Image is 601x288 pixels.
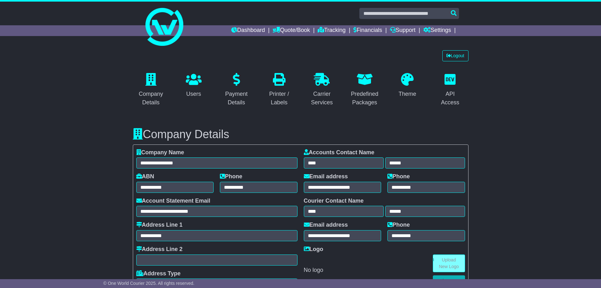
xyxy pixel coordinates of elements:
[136,173,154,180] label: ABN
[137,90,165,107] div: Company Details
[103,281,195,286] span: © One World Courier 2025. All rights reserved.
[346,71,383,109] a: Predefined Packages
[261,71,298,109] a: Printer / Labels
[304,198,364,205] label: Courier Contact Name
[218,71,255,109] a: Payment Details
[222,90,251,107] div: Payment Details
[351,90,379,107] div: Predefined Packages
[304,149,374,156] label: Accounts Contact Name
[398,90,416,98] div: Theme
[318,25,345,36] a: Tracking
[136,270,181,277] label: Address Type
[304,222,348,229] label: Email address
[133,71,169,109] a: Company Details
[436,90,464,107] div: API Access
[304,173,348,180] label: Email address
[133,128,468,141] h3: Company Details
[432,71,468,109] a: API Access
[390,25,415,36] a: Support
[265,90,293,107] div: Printer / Labels
[394,71,420,101] a: Theme
[220,173,242,180] label: Phone
[304,267,323,273] span: No logo
[442,50,468,61] a: Logout
[387,173,410,180] label: Phone
[423,25,451,36] a: Settings
[273,25,310,36] a: Quote/Book
[186,90,202,98] div: Users
[433,254,465,272] a: Upload New Logo
[136,198,210,205] label: Account Statement Email
[136,222,183,229] label: Address Line 1
[353,25,382,36] a: Financials
[136,149,184,156] label: Company Name
[231,25,265,36] a: Dashboard
[136,246,183,253] label: Address Line 2
[182,71,206,101] a: Users
[304,246,323,253] label: Logo
[308,90,336,107] div: Carrier Services
[304,71,340,109] a: Carrier Services
[387,222,410,229] label: Phone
